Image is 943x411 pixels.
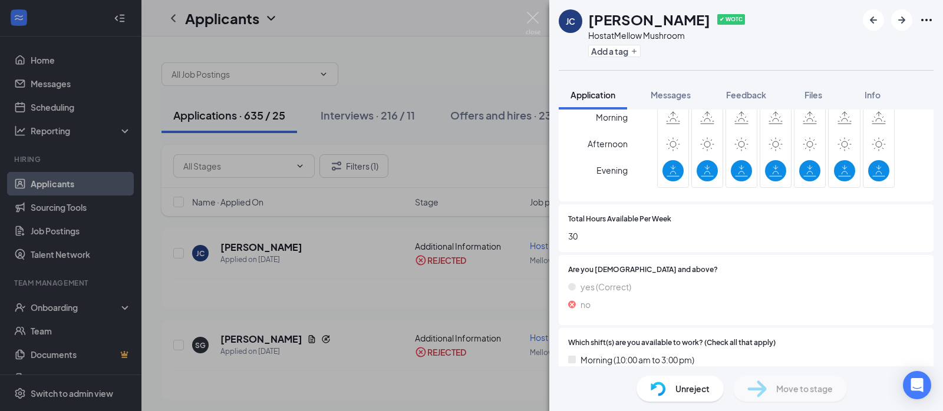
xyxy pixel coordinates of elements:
div: JC [566,15,575,27]
span: Application [571,90,615,100]
button: ArrowLeftNew [863,9,884,31]
span: Messages [651,90,691,100]
span: Which shift(s) are you available to work? (Check all that apply) [568,337,776,349]
span: Morning (10:00 am to 3:00 pm) [581,353,694,366]
span: Evening [596,160,628,181]
svg: Plus [631,48,638,55]
h1: [PERSON_NAME] [588,9,710,29]
span: Feedback [726,90,766,100]
span: Are you [DEMOGRAPHIC_DATA] and above? [568,264,718,276]
span: Files [804,90,822,100]
svg: Ellipses [919,13,934,27]
button: PlusAdd a tag [588,45,641,57]
svg: ArrowRight [895,13,909,27]
span: Info [865,90,881,100]
div: Host at Mellow Mushroom [588,29,745,41]
span: Morning [596,107,628,128]
span: Total Hours Available Per Week [568,214,671,225]
span: Move to stage [776,382,833,395]
span: no [581,298,591,311]
span: yes (Correct) [581,280,631,293]
span: ✔ WOTC [717,14,745,25]
span: Afternoon [588,133,628,154]
span: Unreject [675,382,710,395]
div: Open Intercom Messenger [903,371,931,399]
svg: ArrowLeftNew [866,13,881,27]
span: 30 [568,230,924,243]
button: ArrowRight [891,9,912,31]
